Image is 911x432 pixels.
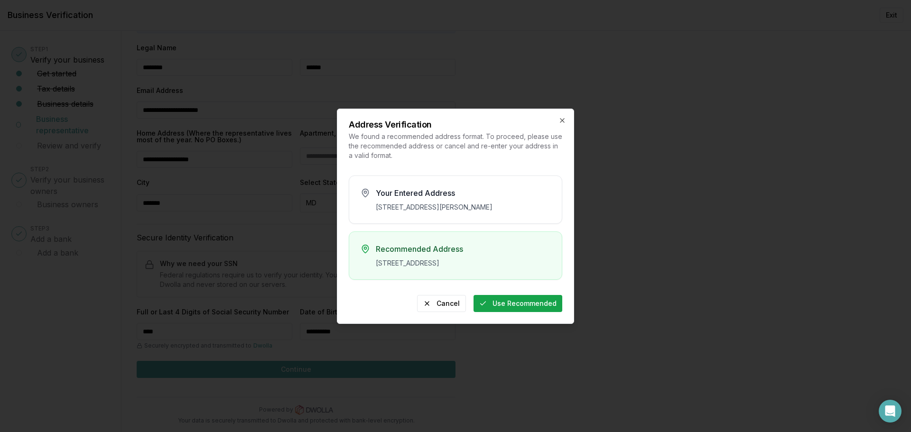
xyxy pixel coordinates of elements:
[417,295,466,312] button: Cancel
[474,295,562,312] button: Use Recommended
[376,202,550,212] div: [STREET_ADDRESS][PERSON_NAME]
[376,187,550,199] h3: Your Entered Address
[376,243,550,255] h3: Recommended Address
[349,132,562,160] p: We found a recommended address format. To proceed, please use the recommended address or cancel a...
[349,120,562,129] h2: Address Verification
[376,258,550,268] div: [STREET_ADDRESS]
